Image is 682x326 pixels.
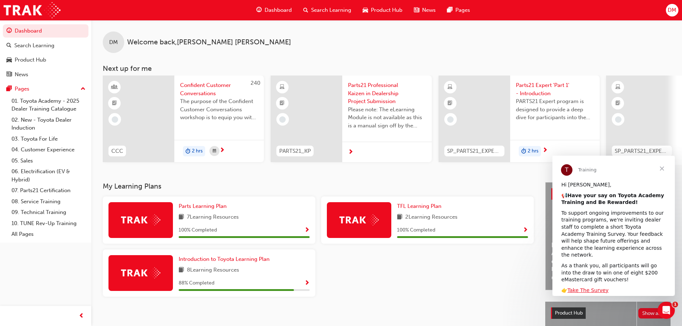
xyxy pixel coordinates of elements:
span: book-icon [179,266,184,275]
a: 04. Customer Experience [9,144,88,155]
span: learningRecordVerb_NONE-icon [615,116,621,123]
span: 2 hrs [192,147,203,155]
iframe: Intercom live chat [658,302,675,319]
div: Search Learning [14,42,54,50]
span: 88 % Completed [179,279,214,287]
span: duration-icon [521,147,526,156]
a: Search Learning [3,39,88,52]
a: SP_PARTS21_EXPERTP1_1223_ELParts21 Expert 'Part 1' - IntroductionPARTS21 Expert program is design... [439,76,600,162]
a: Parts Learning Plan [179,202,229,210]
span: news-icon [6,72,12,78]
span: Please note: The eLearning Module is not available as this is a manual sign off by the Dealer Pro... [348,106,426,130]
span: 7 Learning Resources [187,213,239,222]
span: Pages [455,6,470,14]
span: 2 hrs [528,147,538,155]
span: Introduction to Toyota Learning Plan [179,256,270,262]
a: 10. TUNE Rev-Up Training [9,218,88,229]
span: pages-icon [6,86,12,92]
span: search-icon [6,43,11,49]
a: 01. Toyota Academy - 2025 Dealer Training Catalogue [9,96,88,115]
a: PARTS21_KPParts21 Professional Kaizen in Dealership Project SubmissionPlease note: The eLearning ... [271,76,432,162]
span: Dashboard [265,6,292,14]
span: 100 % Completed [397,226,435,234]
a: 05. Sales [9,155,88,166]
span: guage-icon [6,28,12,34]
span: book-icon [179,213,184,222]
span: Help Shape the Future of Toyota Academy Training and Win an eMastercard! [551,241,664,266]
span: learningRecordVerb_NONE-icon [447,116,454,123]
span: learningResourceType_ELEARNING-icon [448,83,453,92]
a: Trak [4,2,61,18]
a: pages-iconPages [441,3,476,18]
div: Pages [15,85,29,93]
span: booktick-icon [280,99,285,108]
a: News [3,68,88,81]
span: booktick-icon [615,99,620,108]
span: 100 % Completed [179,226,217,234]
span: prev-icon [79,312,84,321]
a: 06. Electrification (EV & Hybrid) [9,166,88,185]
span: learningRecordVerb_NONE-icon [279,116,286,123]
span: 8 Learning Resources [187,266,239,275]
a: 240CCCConfident Customer ConversationsThe purpose of the Confident Customer Conversations worksho... [103,76,264,162]
h3: Next up for me [91,64,682,73]
span: 1 [672,302,678,307]
a: All Pages [9,229,88,240]
button: Show Progress [523,226,528,235]
span: Confident Customer Conversations [180,81,258,97]
span: search-icon [303,6,308,15]
span: calendar-icon [213,147,216,156]
button: Show all [638,308,665,318]
a: Product Hub [3,53,88,67]
span: News [422,6,436,14]
span: SP_PARTS21_EXPERTP1_1223_EL [447,147,502,155]
span: TFL Learning Plan [397,203,441,209]
span: Revolutionise the way you access and manage your learning resources. [551,265,664,281]
span: Search Learning [311,6,351,14]
a: Latest NewsShow all [551,188,664,200]
span: guage-icon [256,6,262,15]
a: TFL Learning Plan [397,202,444,210]
span: Show Progress [523,227,528,234]
span: DM [668,6,676,14]
span: book-icon [397,213,402,222]
a: 09. Technical Training [9,207,88,218]
button: Pages [3,82,88,96]
span: next-icon [219,147,225,154]
a: Latest NewsShow allHelp Shape the Future of Toyota Academy Training and Win an eMastercard!Revolu... [545,182,671,290]
span: Product Hub [555,310,583,316]
button: Show Progress [304,226,310,235]
img: Trak [121,214,160,225]
div: News [15,70,28,79]
span: SP_PARTS21_EXPERTP2_1223_EL [615,147,669,155]
span: learningRecordVerb_NONE-icon [112,116,118,123]
span: 2 Learning Resources [405,213,458,222]
button: DM [666,4,678,16]
span: Welcome back , [PERSON_NAME] [PERSON_NAME] [127,38,291,47]
span: next-icon [348,149,353,156]
h3: My Learning Plans [103,182,534,190]
a: guage-iconDashboard [251,3,298,18]
span: booktick-icon [448,99,453,108]
img: Trak [121,267,160,278]
span: car-icon [363,6,368,15]
a: Product HubShow all [551,307,665,319]
span: DM [109,38,118,47]
button: DashboardSearch LearningProduct HubNews [3,23,88,82]
button: Show Progress [304,279,310,288]
span: Parts21 Expert 'Part 1' - Introduction [516,81,594,97]
span: pages-icon [447,6,453,15]
span: next-icon [542,147,548,154]
img: Trak [339,214,379,225]
iframe: Intercom live chat message [552,156,675,296]
span: learningResourceType_ELEARNING-icon [280,83,285,92]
